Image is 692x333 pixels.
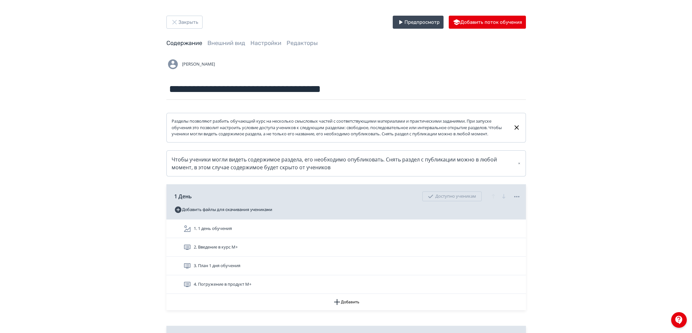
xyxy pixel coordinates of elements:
div: 4. Погружение в продукт М+ [166,275,526,294]
div: Разделы позволяют разбить обучающий курс на несколько смысловых частей с соответствующими материа... [172,118,508,137]
div: 2. Введение в курс М+ [166,238,526,257]
div: 1. 1 день обучения [166,219,526,238]
button: Добавить файлы для скачивания учениками [174,204,272,215]
div: 3. План 1 дня обучения [166,257,526,275]
button: Предпросмотр [393,16,444,29]
a: Содержание [166,39,202,47]
a: Редакторы [287,39,318,47]
div: Доступно ученикам [422,191,482,201]
div: Чтобы ученики могли видеть содержимое раздела, его необходимо опубликовать. Снять раздел с публик... [172,156,521,171]
a: Внешний вид [207,39,245,47]
button: Добавить [166,294,526,310]
span: 1 День [174,192,192,200]
button: Закрыть [166,16,203,29]
span: 3. План 1 дня обучения [194,263,240,269]
span: 2. Введение в курс М+ [194,244,238,250]
span: 1. 1 день обучения [194,225,232,232]
span: 4. Погружение в продукт М+ [194,281,251,288]
span: [PERSON_NAME] [182,61,215,68]
button: Добавить поток обучения [449,16,526,29]
a: Настройки [250,39,281,47]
